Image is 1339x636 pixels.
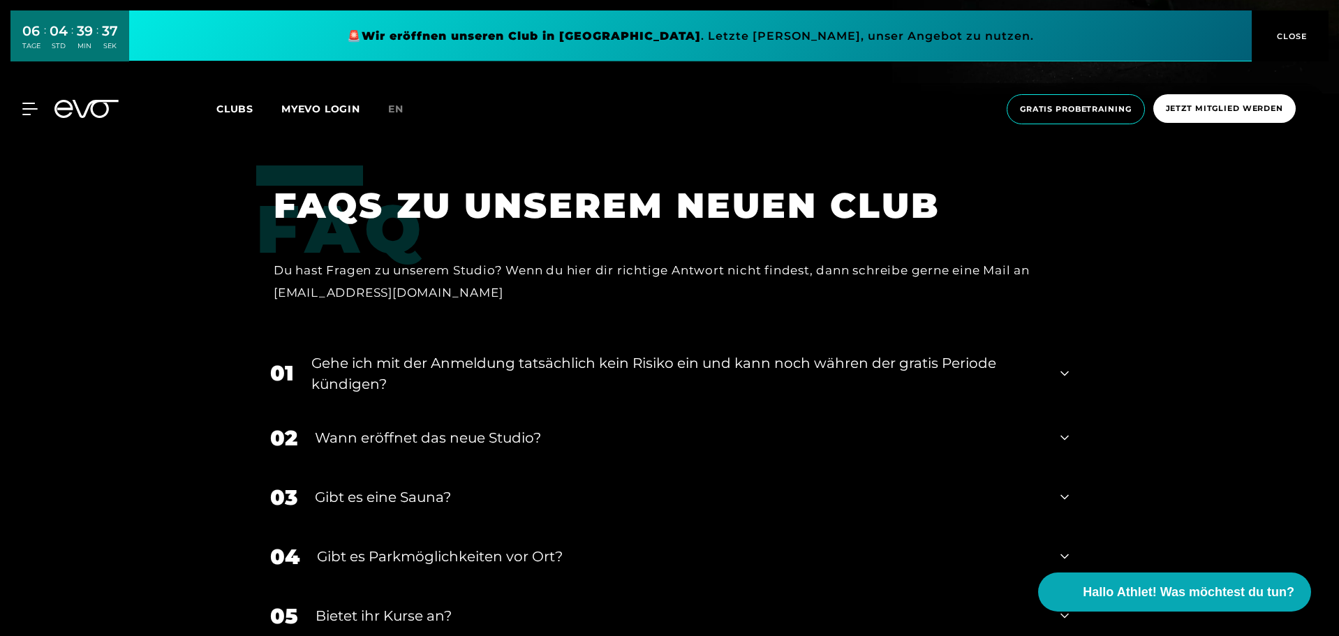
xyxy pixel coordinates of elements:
[44,22,46,59] div: :
[1166,103,1283,114] span: Jetzt Mitglied werden
[388,103,404,115] span: en
[274,183,1048,228] h1: FAQS ZU UNSEREM NEUEN CLUB
[1149,94,1300,124] a: Jetzt Mitglied werden
[270,422,297,454] div: 02
[96,22,98,59] div: :
[102,41,118,51] div: SEK
[281,103,360,115] a: MYEVO LOGIN
[315,487,1043,508] div: Gibt es eine Sauna?
[77,41,93,51] div: MIN
[1273,30,1308,43] span: CLOSE
[22,41,40,51] div: TAGE
[22,21,40,41] div: 06
[316,605,1043,626] div: Bietet ihr Kurse an?
[388,101,420,117] a: en
[1252,10,1329,61] button: CLOSE
[1083,583,1294,602] span: Hallo Athlet! Was möchtest du tun?
[50,41,68,51] div: STD
[216,102,281,115] a: Clubs
[102,21,118,41] div: 37
[77,21,93,41] div: 39
[311,353,1043,394] div: Gehe ich mit der Anmeldung tatsächlich kein Risiko ein und kann noch währen der gratis Periode kü...
[1003,94,1149,124] a: Gratis Probetraining
[317,546,1043,567] div: Gibt es Parkmöglichkeiten vor Ort?
[270,541,299,572] div: 04
[1038,572,1311,612] button: Hallo Athlet! Was möchtest du tun?
[50,21,68,41] div: 04
[315,427,1043,448] div: Wann eröffnet das neue Studio?
[71,22,73,59] div: :
[1020,103,1132,115] span: Gratis Probetraining
[270,600,298,632] div: 05
[274,259,1048,304] div: Du hast Fragen zu unserem Studio? Wenn du hier dir richtige Antwort nicht findest, dann schreibe ...
[270,357,294,389] div: 01
[216,103,253,115] span: Clubs
[270,482,297,513] div: 03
